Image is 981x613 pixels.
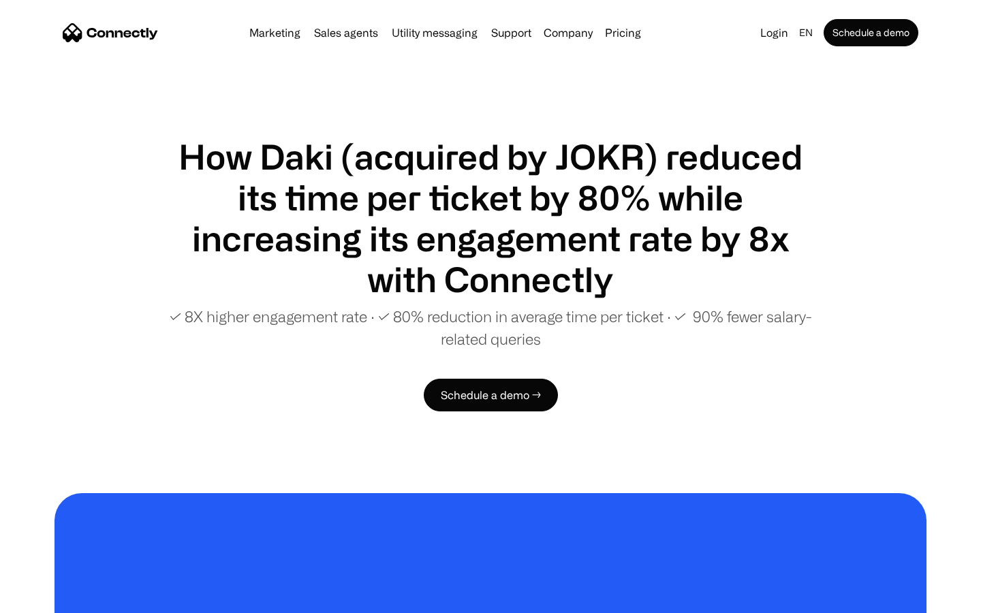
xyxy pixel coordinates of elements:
[309,27,384,38] a: Sales agents
[824,19,918,46] a: Schedule a demo
[386,27,483,38] a: Utility messaging
[544,23,593,42] div: Company
[163,136,817,300] h1: How Daki (acquired by JOKR) reduced its time per ticket by 80% while increasing its engagement ra...
[424,379,558,411] a: Schedule a demo →
[755,23,794,42] a: Login
[599,27,647,38] a: Pricing
[244,27,306,38] a: Marketing
[163,305,817,350] p: ✓ 8X higher engagement rate ∙ ✓ 80% reduction in average time per ticket ∙ ✓ 90% fewer salary-rel...
[14,588,82,608] aside: Language selected: English
[486,27,537,38] a: Support
[799,23,813,42] div: en
[27,589,82,608] ul: Language list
